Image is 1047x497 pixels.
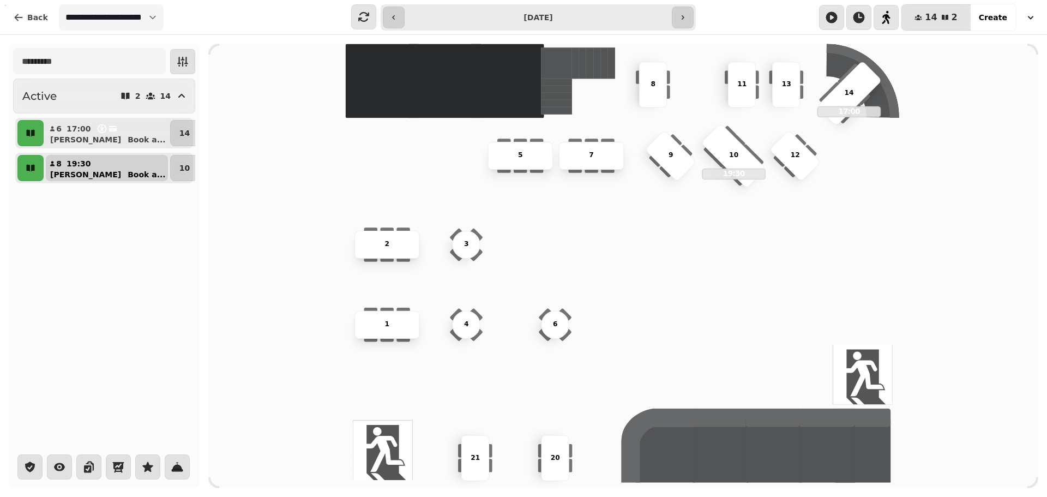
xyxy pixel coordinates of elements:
[464,239,469,249] p: 3
[135,92,141,100] p: 2
[551,453,560,463] p: 20
[471,453,480,463] p: 21
[56,123,62,134] p: 6
[669,151,673,160] p: 9
[22,88,57,104] h2: Active
[781,80,791,89] p: 13
[128,169,166,180] p: Book a ...
[952,13,958,22] span: 2
[160,92,171,100] p: 14
[384,239,389,249] p: 2
[464,320,469,330] p: 4
[737,80,747,89] p: 11
[179,128,190,139] p: 14
[970,4,1016,31] button: Create
[702,169,765,178] p: 19:30
[67,158,91,169] p: 19:30
[46,155,168,181] button: 819:30[PERSON_NAME]Book a...
[729,151,738,160] p: 10
[50,169,121,180] p: [PERSON_NAME]
[651,80,655,89] p: 8
[791,151,800,160] p: 12
[979,14,1007,21] span: Create
[901,4,970,31] button: 142
[4,4,57,31] button: Back
[589,151,594,160] p: 7
[818,107,880,116] p: 17:00
[56,158,62,169] p: 8
[384,320,389,330] p: 1
[170,155,199,181] button: 10
[553,320,558,330] p: 6
[50,134,121,145] p: [PERSON_NAME]
[46,120,168,146] button: 617:00[PERSON_NAME]Book a...
[27,14,48,21] span: Back
[518,151,523,160] p: 5
[925,13,937,22] span: 14
[179,163,190,173] p: 10
[67,123,91,134] p: 17:00
[170,120,199,146] button: 14
[13,79,195,113] button: Active214
[128,134,166,145] p: Book a ...
[845,88,854,98] p: 14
